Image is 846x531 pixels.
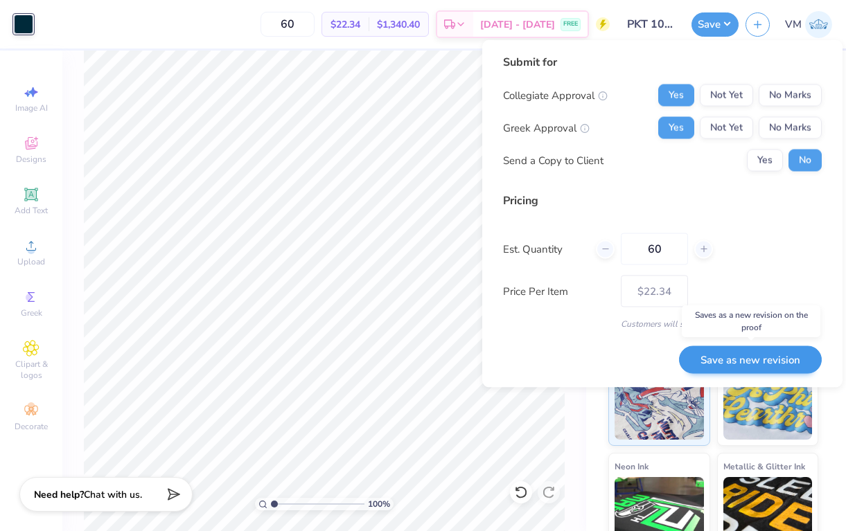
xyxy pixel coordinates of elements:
span: $1,340.40 [377,17,420,32]
div: Collegiate Approval [503,87,608,103]
button: Save [691,12,739,37]
span: Image AI [15,102,48,114]
span: Neon Ink [615,459,649,474]
input: Untitled Design [617,10,685,38]
button: Not Yet [700,117,753,139]
img: Victoria Major [805,11,832,38]
div: Greek Approval [503,120,590,136]
div: Saves as a new revision on the proof [682,305,820,337]
div: Send a Copy to Client [503,152,603,168]
div: Submit for [503,54,822,71]
button: Save as new revision [679,345,822,374]
span: Upload [17,256,45,267]
span: [DATE] - [DATE] [480,17,555,32]
button: Yes [658,117,694,139]
span: Chat with us. [84,488,142,501]
label: Est. Quantity [503,241,585,257]
button: Yes [658,84,694,107]
span: $22.34 [331,17,360,32]
button: No Marks [759,84,822,107]
span: VM [785,17,802,33]
div: Pricing [503,192,822,209]
button: No [788,150,822,172]
label: Price Per Item [503,283,610,299]
span: Add Text [15,205,48,216]
span: Clipart & logos [7,359,55,381]
strong: Need help? [34,488,84,501]
span: Designs [16,154,46,165]
span: FREE [563,19,578,29]
button: Not Yet [700,84,753,107]
input: – – [621,233,688,265]
button: No Marks [759,117,822,139]
button: Yes [747,150,783,172]
span: Metallic & Glitter Ink [723,459,805,474]
span: Greek [21,307,42,318]
span: 100 % [368,498,390,510]
a: VM [785,11,832,38]
img: Standard [615,370,704,440]
input: – – [261,12,315,37]
img: Puff Ink [723,370,813,440]
div: Customers will see this price on HQ. [503,318,822,330]
span: Decorate [15,421,48,432]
